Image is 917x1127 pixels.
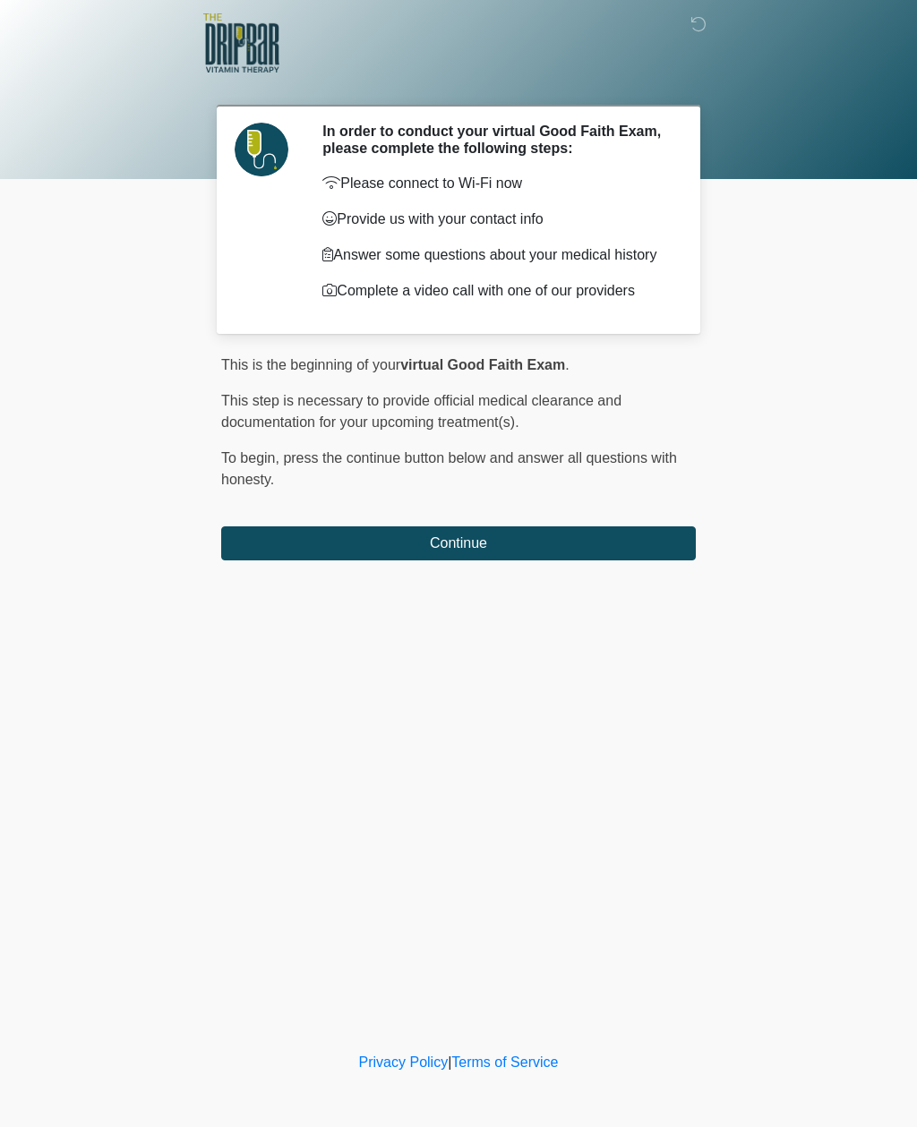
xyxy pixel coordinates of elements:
p: Please connect to Wi-Fi now [322,173,669,194]
span: This step is necessary to provide official medical clearance and documentation for your upcoming ... [221,393,621,430]
button: Continue [221,526,696,560]
span: . [565,357,569,372]
p: Provide us with your contact info [322,209,669,230]
a: Terms of Service [451,1054,558,1070]
span: press the continue button below and answer all questions with honesty. [221,450,677,487]
a: Privacy Policy [359,1054,449,1070]
img: The DRIPBaR - Alamo Ranch SATX Logo [203,13,279,73]
p: Answer some questions about your medical history [322,244,669,266]
span: This is the beginning of your [221,357,400,372]
a: | [448,1054,451,1070]
span: To begin, [221,450,283,465]
img: Agent Avatar [235,123,288,176]
h2: In order to conduct your virtual Good Faith Exam, please complete the following steps: [322,123,669,157]
strong: virtual Good Faith Exam [400,357,565,372]
p: Complete a video call with one of our providers [322,280,669,302]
